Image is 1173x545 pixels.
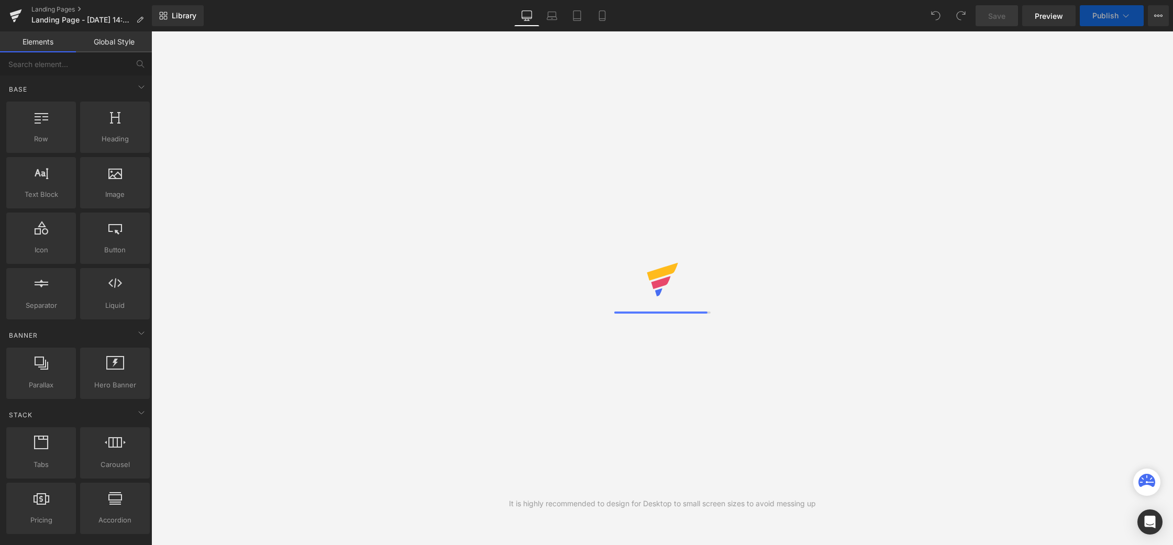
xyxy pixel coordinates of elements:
[9,515,73,526] span: Pricing
[9,134,73,144] span: Row
[1148,5,1169,26] button: More
[76,31,152,52] a: Global Style
[509,498,816,509] div: It is highly recommended to design for Desktop to small screen sizes to avoid messing up
[8,84,28,94] span: Base
[1022,5,1076,26] a: Preview
[9,459,73,470] span: Tabs
[83,300,147,311] span: Liquid
[988,10,1005,21] span: Save
[8,330,39,340] span: Banner
[83,244,147,255] span: Button
[514,5,539,26] a: Desktop
[590,5,615,26] a: Mobile
[1092,12,1119,20] span: Publish
[83,189,147,200] span: Image
[83,515,147,526] span: Accordion
[1080,5,1144,26] button: Publish
[83,380,147,391] span: Hero Banner
[83,134,147,144] span: Heading
[9,244,73,255] span: Icon
[83,459,147,470] span: Carousel
[565,5,590,26] a: Tablet
[31,16,132,24] span: Landing Page - [DATE] 14:44:15
[1035,10,1063,21] span: Preview
[172,11,196,20] span: Library
[925,5,946,26] button: Undo
[152,5,204,26] a: New Library
[9,300,73,311] span: Separator
[9,189,73,200] span: Text Block
[9,380,73,391] span: Parallax
[1137,509,1163,535] div: Open Intercom Messenger
[8,410,34,420] span: Stack
[950,5,971,26] button: Redo
[539,5,565,26] a: Laptop
[31,5,152,14] a: Landing Pages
